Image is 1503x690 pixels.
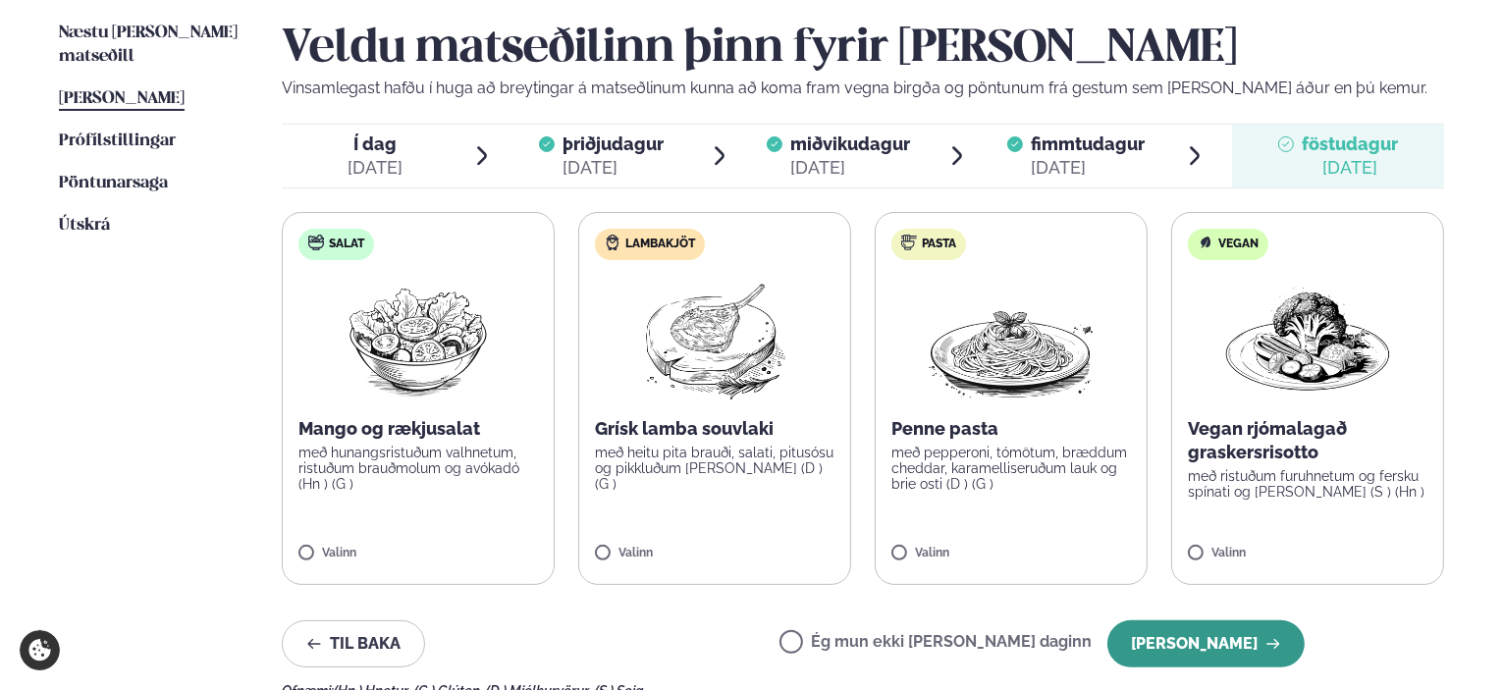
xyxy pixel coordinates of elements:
span: Salat [329,237,364,252]
div: [DATE] [1031,156,1145,180]
p: með heitu pita brauði, salati, pitusósu og pikkluðum [PERSON_NAME] (D ) (G ) [595,445,834,492]
a: [PERSON_NAME] [59,87,185,111]
img: Spagetti.png [925,276,1098,401]
p: Vegan rjómalagað graskersrisotto [1188,417,1427,464]
p: með hunangsristuðum valhnetum, ristuðum brauðmolum og avókadó (Hn ) (G ) [298,445,538,492]
img: Lamb.svg [605,235,620,250]
span: Næstu [PERSON_NAME] matseðill [59,25,238,65]
p: með pepperoni, tómötum, bræddum cheddar, karamelliseruðum lauk og brie osti (D ) (G ) [891,445,1131,492]
span: föstudagur [1302,133,1398,154]
div: [DATE] [790,156,910,180]
p: Penne pasta [891,417,1131,441]
a: Útskrá [59,214,110,238]
span: þriðjudagur [563,133,664,154]
a: Næstu [PERSON_NAME] matseðill [59,22,242,69]
span: fimmtudagur [1031,133,1145,154]
a: Prófílstillingar [59,130,176,153]
p: með ristuðum furuhnetum og fersku spínati og [PERSON_NAME] (S ) (Hn ) [1188,468,1427,500]
span: Prófílstillingar [59,133,176,149]
span: Lambakjöt [625,237,695,252]
a: Cookie settings [20,630,60,670]
img: Vegan.png [1221,276,1394,401]
button: [PERSON_NAME] [1107,620,1305,667]
span: Vegan [1218,237,1259,252]
a: Pöntunarsaga [59,172,168,195]
h2: Veldu matseðilinn þinn fyrir [PERSON_NAME] [282,22,1444,77]
span: Pasta [922,237,956,252]
img: Salad.png [332,276,506,401]
span: Útskrá [59,217,110,234]
span: Pöntunarsaga [59,175,168,191]
img: salad.svg [308,235,324,250]
img: Vegan.svg [1198,235,1213,250]
p: Grísk lamba souvlaki [595,417,834,441]
div: [DATE] [1302,156,1398,180]
span: [PERSON_NAME] [59,90,185,107]
span: miðvikudagur [790,133,910,154]
img: pasta.svg [901,235,917,250]
p: Vinsamlegast hafðu í huga að breytingar á matseðlinum kunna að koma fram vegna birgða og pöntunum... [282,77,1444,100]
button: Til baka [282,620,425,667]
img: Lamb-Meat.png [628,276,802,401]
div: [DATE] [563,156,664,180]
p: Mango og rækjusalat [298,417,538,441]
span: Í dag [348,133,403,156]
div: [DATE] [348,156,403,180]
